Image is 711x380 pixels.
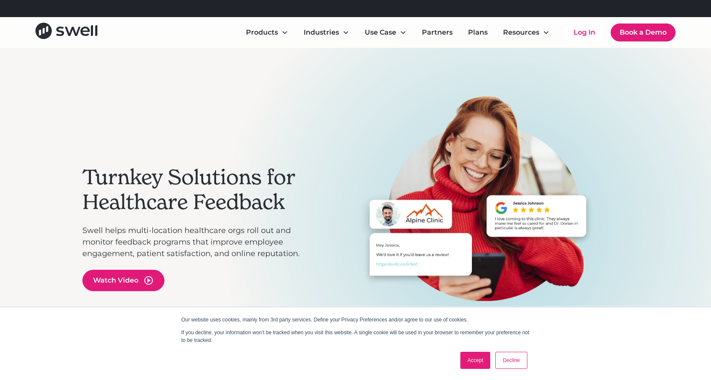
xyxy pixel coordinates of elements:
a: Plans [461,24,494,41]
a: Accept [460,352,491,369]
a: Decline [495,352,527,369]
div: Products [239,24,295,41]
div: 1 of 3 [322,96,629,333]
div: Use Case [365,27,396,38]
a: Log In [565,24,604,41]
h2: Turnkey Solutions for Healthcare Feedback [82,165,313,214]
div: Resources [503,27,539,38]
div: Industries [297,24,356,41]
p: Our website uses cookies, mainly from 3rd party services. Define your Privacy Preferences and/or ... [181,316,530,324]
div: Resources [496,24,556,41]
div: Products [246,27,278,38]
p: If you decline, your information won’t be tracked when you visit this website. A single cookie wi... [181,329,530,344]
a: Partners [415,24,459,41]
div: carousel [322,96,629,360]
a: home [35,23,97,42]
div: Watch Video [93,275,138,286]
a: open lightbox [82,270,164,291]
div: Industries [304,27,339,38]
div: Use Case [358,24,413,41]
p: Swell helps multi-location healthcare orgs roll out and monitor feedback programs that improve em... [82,225,313,259]
a: Book a Demo [611,24,676,41]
